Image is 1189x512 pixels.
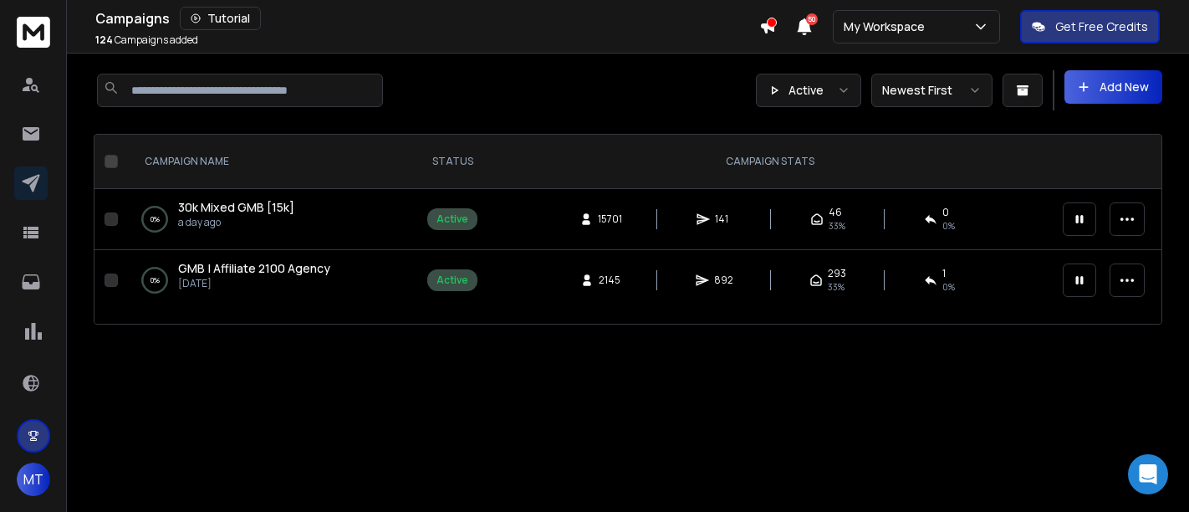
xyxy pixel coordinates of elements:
p: a day ago [178,216,294,229]
td: 0%30k Mixed GMB [15k]a day ago [125,189,417,250]
span: 0 % [942,219,955,233]
button: MT [17,463,50,496]
div: Active [436,274,468,287]
button: Tutorial [180,7,261,30]
span: 46 [829,206,842,219]
span: 293 [828,267,846,280]
span: 33 % [829,219,845,233]
span: 1 [942,267,946,280]
p: 0 % [151,272,160,289]
span: 141 [715,212,732,226]
p: Get Free Credits [1055,18,1148,35]
span: 2145 [599,274,620,287]
a: 30k Mixed GMB [15k] [178,199,294,216]
p: Campaigns added [95,33,198,47]
span: 0 [942,206,949,219]
span: 33 % [828,280,845,294]
a: GMB | Affiliate 2100 Agency [178,260,330,277]
span: GMB | Affiliate 2100 Agency [178,260,330,276]
span: 30k Mixed GMB [15k] [178,199,294,215]
th: STATUS [417,135,487,189]
td: 0%GMB | Affiliate 2100 Agency[DATE] [125,250,417,311]
th: CAMPAIGN NAME [125,135,417,189]
p: Active [788,82,824,99]
button: Newest First [871,74,993,107]
span: 892 [714,274,733,287]
div: Campaigns [95,7,759,30]
div: Open Intercom Messenger [1128,454,1168,494]
th: CAMPAIGN STATS [487,135,1053,189]
span: 15701 [598,212,622,226]
p: [DATE] [178,277,330,290]
button: Add New [1064,70,1162,104]
p: My Workspace [844,18,931,35]
span: 50 [806,13,818,25]
button: Get Free Credits [1020,10,1160,44]
p: 0 % [151,211,160,228]
span: 124 [95,33,113,47]
div: Active [436,212,468,226]
span: 0 % [942,280,955,294]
